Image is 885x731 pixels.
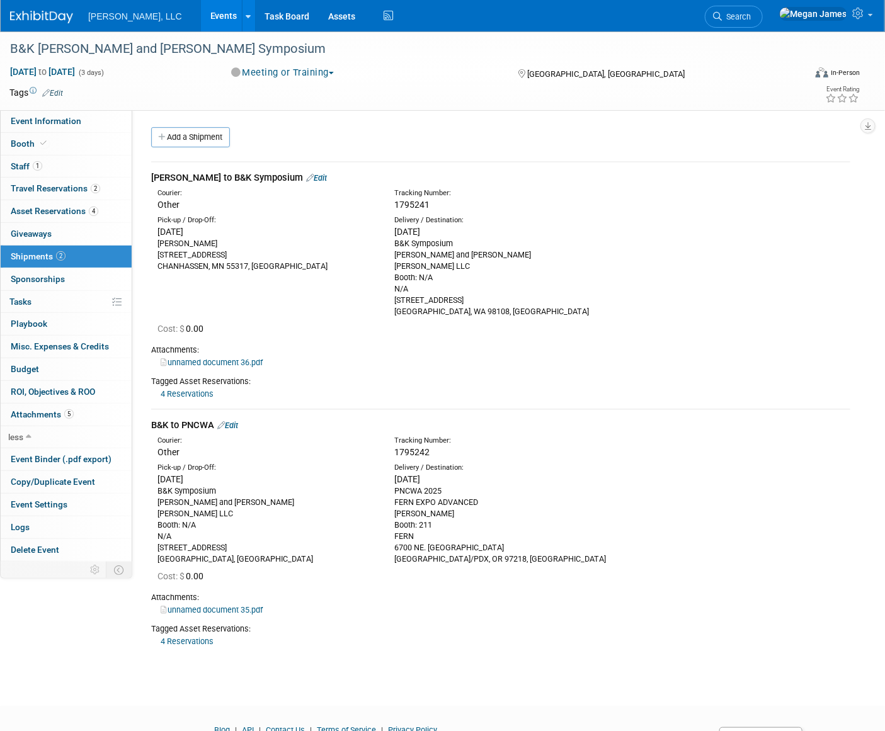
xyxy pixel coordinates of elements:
a: unnamed document 35.pdf [161,605,263,615]
span: 2 [56,251,66,261]
div: Attachments: [151,592,850,603]
div: Delivery / Destination: [395,215,614,225]
div: Pick-up / Drop-Off: [157,463,376,473]
a: Attachments5 [1,404,132,426]
span: less [8,432,23,442]
a: ROI, Objectives & ROO [1,381,132,403]
a: Asset Reservations4 [1,200,132,222]
a: Search [705,6,763,28]
span: Event Binder (.pdf export) [11,454,111,464]
a: less [1,426,132,448]
span: [DATE] [DATE] [9,66,76,77]
div: Tracking Number: [395,436,673,446]
div: [DATE] [395,225,614,238]
span: Giveaways [11,229,52,239]
span: Cost: $ [157,324,186,334]
td: Toggle Event Tabs [106,562,132,578]
span: Logs [11,522,30,532]
div: Tracking Number: [395,188,673,198]
div: [DATE] [157,473,376,485]
div: Attachments: [151,344,850,356]
a: Travel Reservations2 [1,178,132,200]
a: Shipments2 [1,246,132,268]
div: B&K [PERSON_NAME] and [PERSON_NAME] Symposium [6,38,787,60]
div: In-Person [830,68,860,77]
span: 0.00 [157,324,208,334]
span: 0.00 [157,571,208,581]
a: Misc. Expenses & Credits [1,336,132,358]
span: Misc. Expenses & Credits [11,341,109,351]
div: B&K to PNCWA [151,419,850,432]
span: [GEOGRAPHIC_DATA], [GEOGRAPHIC_DATA] [527,69,685,79]
a: Delete Event [1,539,132,561]
span: Budget [11,364,39,374]
span: Asset Reservations [11,206,98,216]
span: Event Information [11,116,81,126]
span: Sponsorships [11,274,65,284]
img: Format-Inperson.png [816,67,828,77]
span: Search [722,12,751,21]
a: Event Settings [1,494,132,516]
div: Courier: [157,436,376,446]
a: Tasks [1,291,132,313]
td: Tags [9,86,63,99]
span: [PERSON_NAME], LLC [88,11,182,21]
div: B&K Symposium [PERSON_NAME] and [PERSON_NAME] [PERSON_NAME] LLC Booth: N/A N/A [STREET_ADDRESS] [... [395,238,614,317]
span: Attachments [11,409,74,419]
span: ROI, Objectives & ROO [11,387,95,397]
div: Other [157,446,376,458]
div: PNCWA 2025 FERN EXPO ADVANCED [PERSON_NAME] Booth: 211 FERN 6700 NE. [GEOGRAPHIC_DATA] [GEOGRAPHI... [395,485,614,565]
div: Event Rating [825,86,859,93]
a: Edit [306,173,327,183]
div: Tagged Asset Reservations: [151,623,850,635]
span: 4 [89,207,98,216]
div: Pick-up / Drop-Off: [157,215,376,225]
img: Megan James [779,7,847,21]
span: 1795241 [395,200,430,210]
span: 2 [91,184,100,193]
a: Edit [42,89,63,98]
div: [DATE] [395,473,614,485]
span: 1795242 [395,447,430,457]
div: Other [157,198,376,211]
a: Edit [217,421,238,430]
button: Meeting or Training [227,66,339,79]
td: Personalize Event Tab Strip [84,562,106,578]
span: 5 [64,409,74,419]
span: Playbook [11,319,47,329]
div: Delivery / Destination: [395,463,614,473]
span: Cost: $ [157,571,186,581]
span: Staff [11,161,42,171]
a: Booth [1,133,132,155]
span: 1 [33,161,42,171]
a: Giveaways [1,223,132,245]
span: Copy/Duplicate Event [11,477,95,487]
span: to [37,67,49,77]
a: Budget [1,358,132,380]
div: [PERSON_NAME] to B&K Symposium [151,171,850,184]
i: Booth reservation complete [40,140,47,147]
span: (3 days) [77,69,104,77]
div: Event Format [734,65,860,84]
a: 4 Reservations [161,637,214,646]
a: Playbook [1,313,132,335]
span: Travel Reservations [11,183,100,193]
a: Add a Shipment [151,127,230,147]
a: Sponsorships [1,268,132,290]
div: B&K Symposium [PERSON_NAME] and [PERSON_NAME] [PERSON_NAME] LLC Booth: N/A N/A [STREET_ADDRESS] [... [157,485,376,565]
span: Booth [11,139,49,149]
span: Event Settings [11,499,67,509]
img: ExhibitDay [10,11,73,23]
a: Copy/Duplicate Event [1,471,132,493]
a: Event Binder (.pdf export) [1,448,132,470]
a: Event Information [1,110,132,132]
span: Shipments [11,251,66,261]
div: Tagged Asset Reservations: [151,376,850,387]
a: 4 Reservations [161,389,214,399]
div: Courier: [157,188,376,198]
span: Tasks [9,297,31,307]
span: Delete Event [11,545,59,555]
a: Logs [1,516,132,538]
a: Staff1 [1,156,132,178]
div: [DATE] [157,225,376,238]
